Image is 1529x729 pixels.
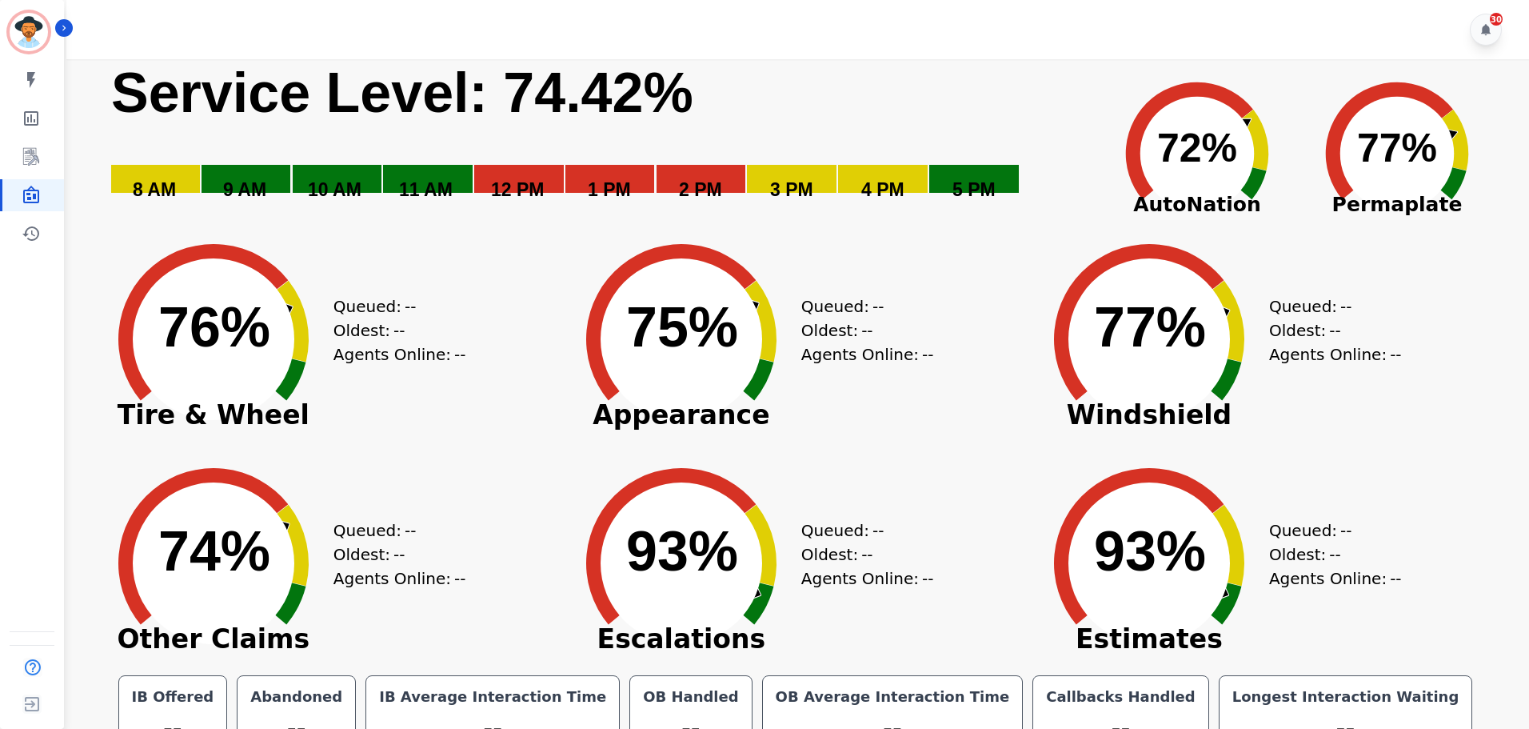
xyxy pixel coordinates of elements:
[491,179,544,200] text: 12 PM
[333,342,469,367] div: Agents Online:
[1329,318,1340,342] span: --
[333,294,453,318] div: Queued:
[626,520,738,583] text: 93%
[133,179,176,200] text: 8 AM
[1297,190,1497,220] span: Permaplate
[872,294,884,318] span: --
[405,294,416,318] span: --
[158,520,270,583] text: 74%
[1329,543,1340,567] span: --
[561,631,801,647] span: Escalations
[1269,543,1389,567] div: Oldest:
[1269,294,1389,318] div: Queued:
[952,179,996,200] text: 5 PM
[223,179,266,200] text: 9 AM
[94,631,333,647] span: Other Claims
[801,318,921,342] div: Oldest:
[1269,318,1389,342] div: Oldest:
[922,342,933,367] span: --
[770,179,813,200] text: 3 PM
[801,543,921,567] div: Oldest:
[1029,631,1269,647] span: Estimates
[405,519,416,543] span: --
[376,686,609,708] div: IB Average Interaction Time
[1340,294,1351,318] span: --
[1094,296,1206,358] text: 77%
[1340,519,1351,543] span: --
[1094,520,1206,583] text: 93%
[561,407,801,423] span: Appearance
[1269,567,1405,591] div: Agents Online:
[922,567,933,591] span: --
[10,13,48,51] img: Bordered avatar
[1357,126,1437,170] text: 77%
[772,686,1013,708] div: OB Average Interaction Time
[1229,686,1463,708] div: Longest Interaction Waiting
[111,62,693,124] text: Service Level: 74.42%
[94,407,333,423] span: Tire & Wheel
[247,686,345,708] div: Abandoned
[872,519,884,543] span: --
[801,519,921,543] div: Queued:
[626,296,738,358] text: 75%
[393,543,405,567] span: --
[454,342,465,367] span: --
[454,567,465,591] span: --
[158,296,270,358] text: 76%
[1269,342,1405,367] div: Agents Online:
[801,294,921,318] div: Queued:
[333,318,453,342] div: Oldest:
[1097,190,1297,220] span: AutoNation
[801,567,937,591] div: Agents Online:
[1157,126,1237,170] text: 72%
[640,686,741,708] div: OB Handled
[861,179,904,200] text: 4 PM
[333,519,453,543] div: Queued:
[399,179,453,200] text: 11 AM
[393,318,405,342] span: --
[861,543,872,567] span: --
[801,342,937,367] div: Agents Online:
[1043,686,1199,708] div: Callbacks Handled
[861,318,872,342] span: --
[1029,407,1269,423] span: Windshield
[679,179,722,200] text: 2 PM
[308,179,361,200] text: 10 AM
[1490,13,1503,26] div: 30
[1390,567,1401,591] span: --
[129,686,218,708] div: IB Offered
[333,543,453,567] div: Oldest:
[333,567,469,591] div: Agents Online:
[110,59,1094,223] svg: Service Level: 0%
[1269,519,1389,543] div: Queued:
[588,179,631,200] text: 1 PM
[1390,342,1401,367] span: --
